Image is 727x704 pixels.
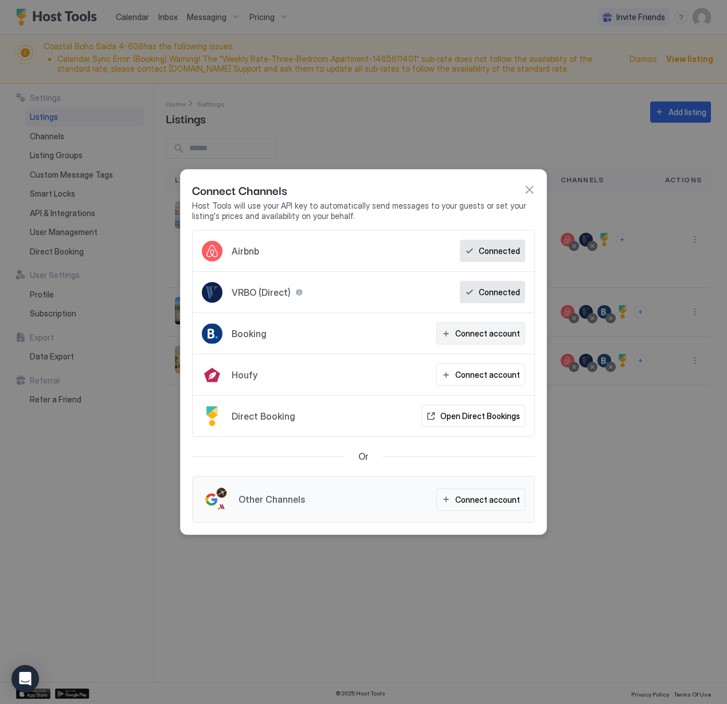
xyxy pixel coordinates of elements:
[232,245,259,257] span: Airbnb
[192,201,535,221] span: Host Tools will use your API key to automatically send messages to your guests or set your listin...
[436,322,525,345] button: Connect account
[421,405,525,427] button: Open Direct Bookings
[460,281,525,303] button: Connected
[479,286,520,298] div: Connected
[232,369,257,381] span: Houfy
[436,363,525,386] button: Connect account
[455,369,520,381] div: Connect account
[358,451,369,462] span: Or
[455,494,520,506] div: Connect account
[239,494,305,505] span: Other Channels
[232,328,267,339] span: Booking
[440,410,520,422] div: Open Direct Bookings
[460,240,525,262] button: Connected
[232,410,295,422] span: Direct Booking
[455,327,520,339] div: Connect account
[232,287,291,298] span: VRBO (Direct)
[479,245,520,257] div: Connected
[11,665,39,693] div: Open Intercom Messenger
[436,488,525,511] button: Connect account
[192,181,287,198] span: Connect Channels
